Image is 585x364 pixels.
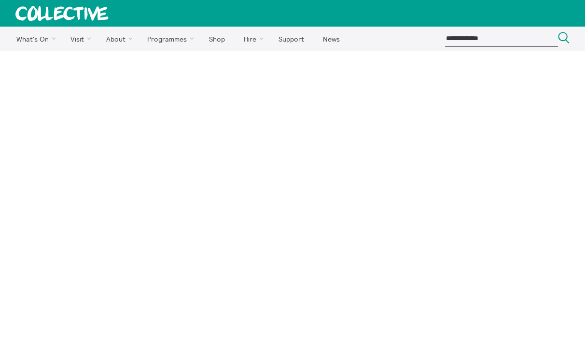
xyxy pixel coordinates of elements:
a: Visit [62,27,96,51]
a: What's On [8,27,60,51]
a: Programmes [139,27,199,51]
a: About [97,27,137,51]
a: Support [270,27,312,51]
a: Hire [236,27,268,51]
a: Shop [200,27,233,51]
a: News [314,27,348,51]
